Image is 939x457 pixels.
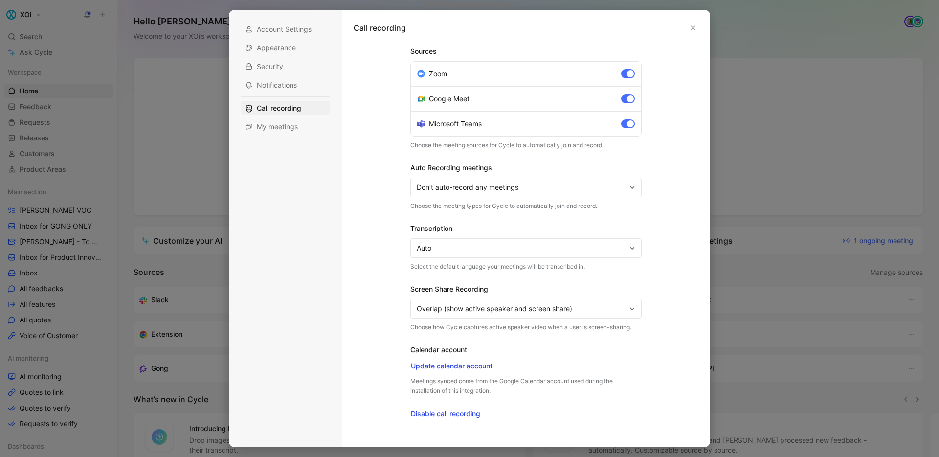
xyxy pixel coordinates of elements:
div: Call recording [241,101,330,115]
button: Disable call recording [410,408,481,420]
div: Microsoft Teams [417,118,482,130]
div: Account Settings [241,22,330,37]
span: Appearance [257,43,296,53]
div: Google Meet [417,93,469,105]
span: Update calendar account [411,360,492,372]
div: Appearance [241,41,330,55]
span: Disable call recording [411,408,480,420]
button: Overlap (show active speaker and screen share) [410,299,642,319]
h3: Calendar account [410,344,642,356]
h3: Auto Recording meetings [410,162,642,174]
p: Select the default language your meetings will be transcribed in. [410,262,642,272]
p: Choose the meeting sources for Cycle to automatically join and record. [410,140,642,150]
div: Notifications [241,78,330,92]
button: Update calendar account [410,360,493,372]
p: Choose how Cycle captures active speaker video when a user is screen-sharing. [410,322,642,332]
p: Choose the meeting types for Cycle to automatically join and record. [410,201,642,211]
span: My meetings [257,122,298,132]
span: Account Settings [257,24,312,34]
span: Overlap (show active speaker and screen share) [417,303,626,315]
div: Security [241,59,330,74]
span: Notifications [257,80,297,90]
div: My meetings [241,119,330,134]
h1: Call recording [354,22,406,34]
button: Don’t auto-record any meetings [410,178,642,197]
p: Meetings synced come from the Google Calendar account used during the installation of this integr... [410,376,642,396]
span: Call recording [257,103,301,113]
span: Don’t auto-record any meetings [417,182,626,193]
span: Auto [417,242,626,254]
span: Security [257,62,283,71]
h3: Transcription [410,223,642,234]
h3: Screen Share Recording [410,283,642,295]
div: Zoom [417,68,447,80]
button: Auto [410,238,642,258]
h3: Sources [410,46,642,57]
